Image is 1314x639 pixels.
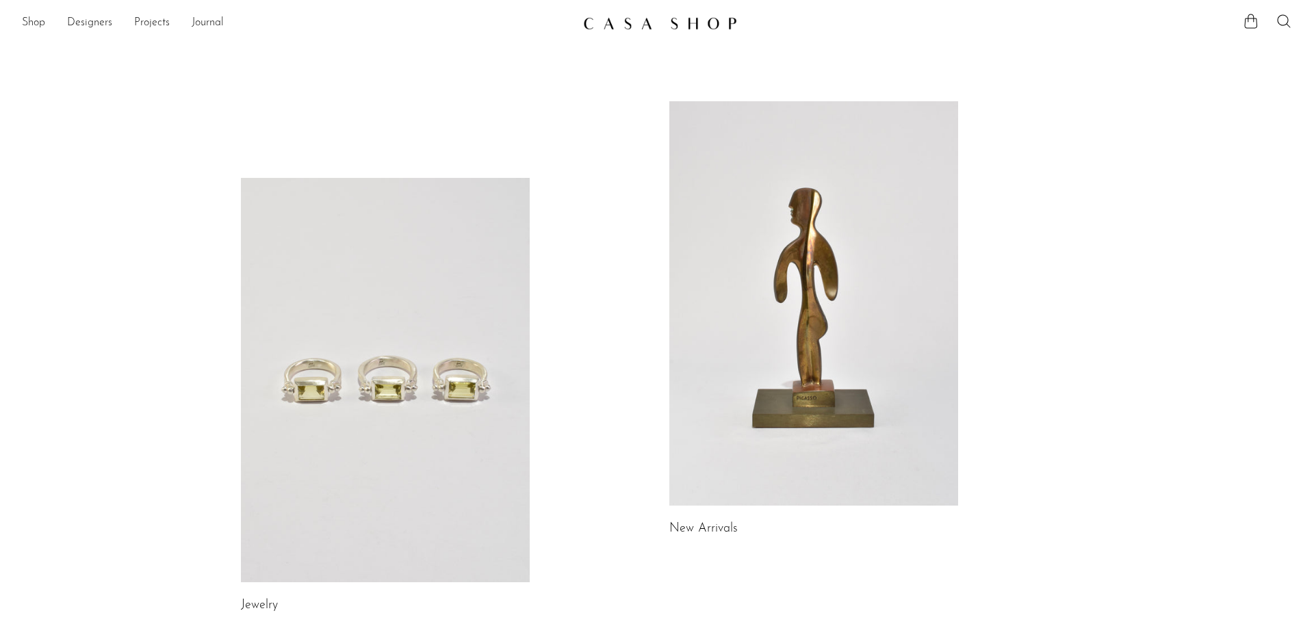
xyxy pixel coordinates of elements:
a: New Arrivals [669,523,738,535]
ul: NEW HEADER MENU [22,12,572,35]
a: Shop [22,14,45,32]
a: Projects [134,14,170,32]
nav: Desktop navigation [22,12,572,35]
a: Jewelry [241,599,278,612]
a: Journal [192,14,224,32]
a: Designers [67,14,112,32]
